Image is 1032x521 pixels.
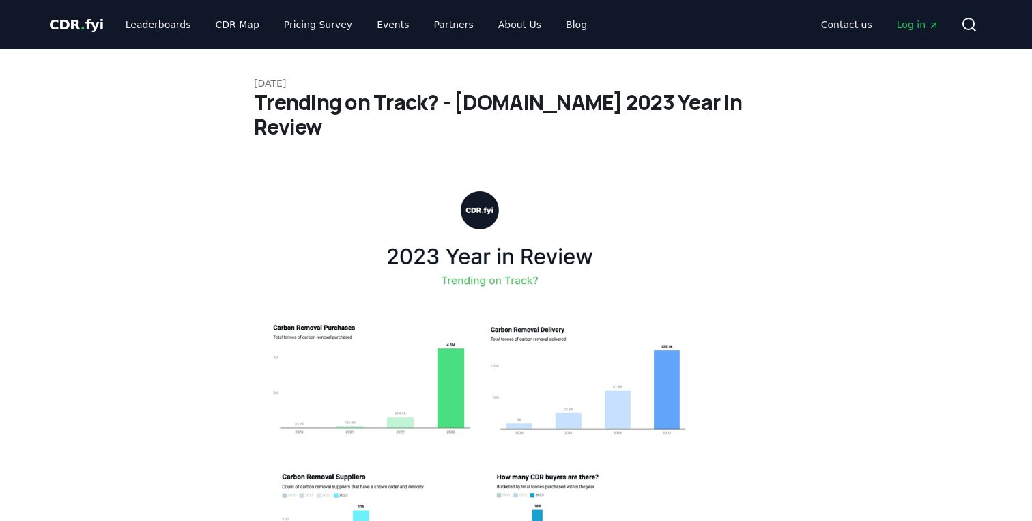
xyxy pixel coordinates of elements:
a: CDR.fyi [49,15,104,34]
a: Log in [886,12,950,37]
a: Leaderboards [115,12,202,37]
span: CDR fyi [49,16,104,33]
a: Pricing Survey [273,12,363,37]
span: Log in [897,18,939,31]
nav: Main [810,12,950,37]
span: . [81,16,85,33]
p: [DATE] [254,76,778,90]
a: CDR Map [205,12,270,37]
nav: Main [115,12,598,37]
a: Events [366,12,420,37]
h1: Trending on Track? - [DOMAIN_NAME] 2023 Year in Review [254,90,778,139]
a: Contact us [810,12,883,37]
a: About Us [487,12,552,37]
a: Partners [423,12,485,37]
a: Blog [555,12,598,37]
